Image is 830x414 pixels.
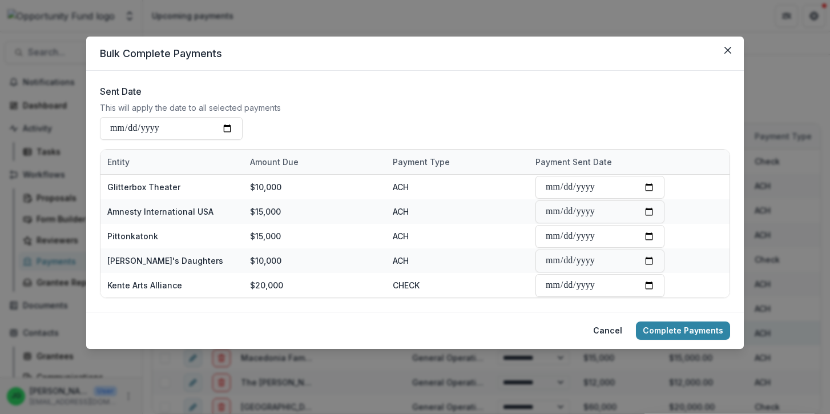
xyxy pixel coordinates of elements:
button: Cancel [586,321,629,340]
button: Complete Payments [636,321,730,340]
div: Payment Sent Date [529,156,619,168]
div: Entity [100,150,243,174]
p: Kente Arts Alliance [107,279,182,291]
div: Payment Type [386,156,457,168]
div: Amount Due [243,150,386,174]
div: This will apply the date to all selected payments [100,103,730,112]
div: Payment Sent Date [529,150,671,174]
p: Pittonkatonk [107,230,158,242]
p: ACH [393,255,409,267]
p: $15,000 [250,206,281,218]
p: $10,000 [250,181,281,193]
label: Sent Date [100,85,723,98]
p: ACH [393,181,409,193]
p: $20,000 [250,279,283,291]
p: $10,000 [250,255,281,267]
p: [PERSON_NAME]'s Daughters [107,255,223,267]
div: Payment Type [386,150,529,174]
header: Bulk Complete Payments [86,37,744,71]
button: Close [719,41,737,59]
p: ACH [393,230,409,242]
div: Entity [100,156,136,168]
p: CHECK [393,279,420,291]
div: Amount Due [243,156,305,168]
p: Glitterbox Theater [107,181,180,193]
p: Amnesty International USA [107,206,213,218]
p: $15,000 [250,230,281,242]
p: ACH [393,206,409,218]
